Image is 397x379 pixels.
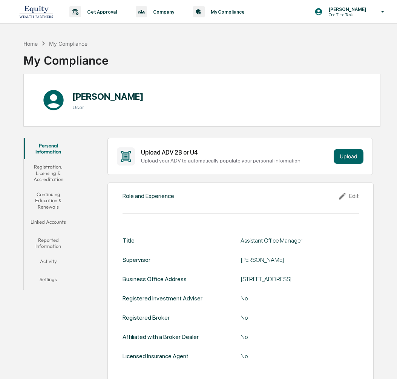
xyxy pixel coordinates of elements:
button: Continuing Education & Renewals [24,187,74,214]
button: Settings [24,272,74,290]
div: No [241,353,359,360]
p: Get Approval [81,9,121,15]
div: No [241,333,359,340]
div: Licensed Insurance Agent [123,353,189,360]
button: Reported Information [24,232,74,254]
div: [STREET_ADDRESS] [241,275,359,283]
h1: [PERSON_NAME] [72,91,144,102]
button: Upload [334,149,363,164]
div: Assistant Office Manager [241,237,359,244]
button: Activity [24,254,74,272]
p: One Time Task [323,12,370,17]
div: Upload ADV 2B or U4 [141,149,331,156]
div: Registered Investment Adviser [123,295,202,302]
p: Company [147,9,178,15]
h3: User [72,104,144,110]
div: [PERSON_NAME] [241,256,359,263]
button: Linked Accounts [24,214,74,232]
div: No [241,314,359,321]
div: Home [23,40,38,47]
p: [PERSON_NAME] [323,6,370,12]
div: No [241,295,359,302]
div: Registered Broker [123,314,170,321]
div: Supervisor [123,256,150,263]
div: My Compliance [23,48,109,67]
div: Role and Experience [123,192,174,200]
img: logo [18,3,54,20]
div: Upload your ADV to automatically populate your personal information. [141,158,331,164]
p: My Compliance [205,9,248,15]
div: Title [123,237,135,244]
button: Registration, Licensing & Accreditation [24,159,74,187]
div: Business Office Address [123,275,187,283]
div: secondary tabs example [24,138,74,290]
button: Personal Information [24,138,74,159]
div: Edit [338,192,359,201]
div: My Compliance [49,40,87,47]
div: Affiliated with a Broker Dealer [123,333,199,340]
